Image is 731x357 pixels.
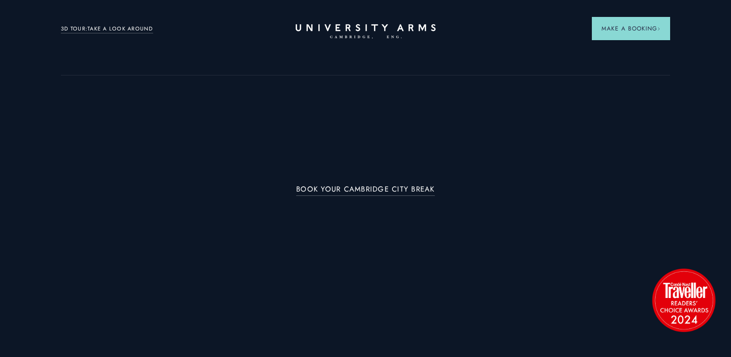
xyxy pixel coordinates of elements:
a: 3D TOUR:TAKE A LOOK AROUND [61,25,153,33]
span: Make a Booking [602,24,660,33]
img: Arrow icon [657,27,660,30]
img: image-2524eff8f0c5d55edbf694693304c4387916dea5-1501x1501-png [647,264,720,336]
a: BOOK YOUR CAMBRIDGE CITY BREAK [296,185,435,196]
button: Make a BookingArrow icon [592,17,670,40]
a: Home [296,24,436,39]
